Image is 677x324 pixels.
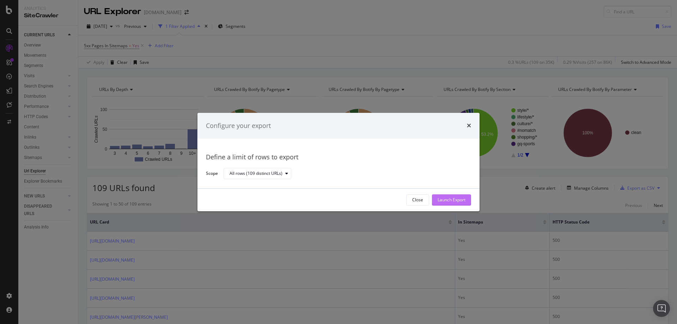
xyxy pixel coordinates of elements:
div: times [467,121,471,130]
button: Close [406,194,429,206]
label: Scope [206,170,218,178]
div: Launch Export [438,197,465,203]
div: Close [412,197,423,203]
button: Launch Export [432,194,471,206]
div: modal [197,113,480,211]
div: Open Intercom Messenger [653,300,670,317]
button: All rows (109 distinct URLs) [224,168,291,179]
div: All rows (109 distinct URLs) [230,172,282,176]
div: Define a limit of rows to export [206,153,471,162]
div: Configure your export [206,121,271,130]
